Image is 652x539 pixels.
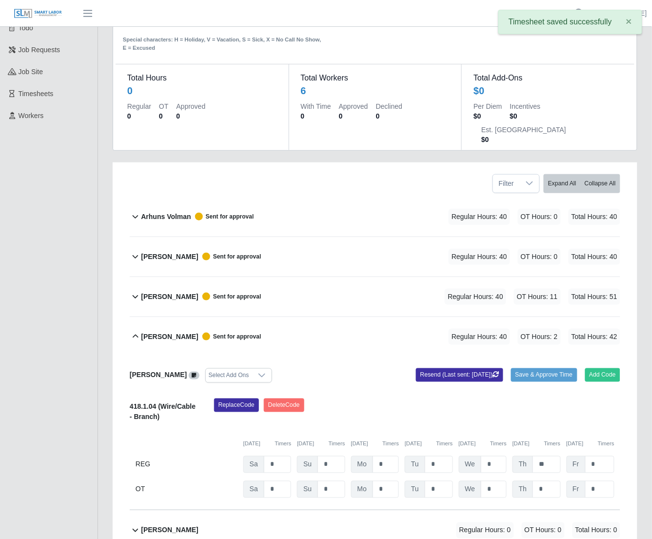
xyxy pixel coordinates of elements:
[297,440,345,448] div: [DATE]
[339,101,368,111] dt: Approved
[19,90,54,98] span: Timesheets
[481,135,566,144] dd: $0
[474,72,623,84] dt: Total Add-Ons
[130,277,620,317] button: [PERSON_NAME] Sent for approval Regular Hours: 40 OT Hours: 11 Total Hours: 51
[405,440,453,448] div: [DATE]
[456,522,514,539] span: Regular Hours: 0
[382,440,399,448] button: Timers
[176,101,205,111] dt: Approved
[301,84,306,98] div: 6
[191,213,254,220] span: Sent for approval
[493,175,520,193] span: Filter
[449,249,510,265] span: Regular Hours: 40
[141,525,198,536] b: [PERSON_NAME]
[567,440,614,448] div: [DATE]
[176,111,205,121] dd: 0
[513,481,533,498] span: Th
[243,456,264,473] span: Sa
[141,332,198,342] b: [PERSON_NAME]
[130,403,196,421] b: 418.1.04 (Wire/Cable - Branch)
[518,329,561,345] span: OT Hours: 2
[569,209,620,225] span: Total Hours: 40
[301,72,450,84] dt: Total Workers
[141,252,198,262] b: [PERSON_NAME]
[127,84,133,98] div: 0
[19,112,44,120] span: Workers
[449,209,510,225] span: Regular Hours: 40
[275,440,292,448] button: Timers
[339,111,368,121] dd: 0
[569,289,620,305] span: Total Hours: 51
[189,371,199,379] a: View/Edit Notes
[514,289,561,305] span: OT Hours: 11
[351,481,373,498] span: Mo
[130,371,187,379] b: [PERSON_NAME]
[567,456,586,473] span: Fr
[141,212,191,222] b: Arhuns Volman
[544,440,561,448] button: Timers
[511,368,577,382] button: Save & Approve Time
[567,481,586,498] span: Fr
[513,440,560,448] div: [DATE]
[297,456,318,473] span: Su
[301,111,331,121] dd: 0
[626,16,632,27] span: ×
[123,28,324,52] div: Special characters: H = Holiday, V = Vacation, S = Sick, X = No Call No Show, E = Excused
[376,111,402,121] dd: 0
[159,111,168,121] dd: 0
[459,456,482,473] span: We
[481,125,566,135] dt: Est. [GEOGRAPHIC_DATA]
[297,481,318,498] span: Su
[351,440,399,448] div: [DATE]
[136,456,237,473] div: REG
[580,174,620,193] button: Collapse All
[127,101,151,111] dt: Regular
[510,101,541,111] dt: Incentives
[206,369,252,382] div: Select Add Ons
[518,209,561,225] span: OT Hours: 0
[198,293,261,300] span: Sent for approval
[522,522,565,539] span: OT Hours: 0
[459,440,507,448] div: [DATE]
[591,8,647,19] a: [PERSON_NAME]
[490,440,507,448] button: Timers
[513,456,533,473] span: Th
[436,440,453,448] button: Timers
[243,481,264,498] span: Sa
[264,399,304,412] button: DeleteCode
[474,84,484,98] div: $0
[518,249,561,265] span: OT Hours: 0
[19,24,33,32] span: Todo
[130,317,620,357] button: [PERSON_NAME] Sent for approval Regular Hours: 40 OT Hours: 2 Total Hours: 42
[544,174,581,193] button: Expand All
[416,368,503,382] button: Resend (Last sent: [DATE])
[141,292,198,302] b: [PERSON_NAME]
[459,481,482,498] span: We
[405,456,425,473] span: Tu
[585,368,621,382] button: Add Code
[214,399,259,412] button: ReplaceCode
[445,289,506,305] span: Regular Hours: 40
[127,72,277,84] dt: Total Hours
[351,456,373,473] span: Mo
[159,101,168,111] dt: OT
[510,111,541,121] dd: $0
[498,10,642,34] div: Timesheet saved successfully
[136,481,237,498] div: OT
[544,174,620,193] div: bulk actions
[130,197,620,237] button: Arhuns Volman Sent for approval Regular Hours: 40 OT Hours: 0 Total Hours: 40
[569,249,620,265] span: Total Hours: 40
[376,101,402,111] dt: Declined
[573,522,620,539] span: Total Hours: 0
[301,101,331,111] dt: With Time
[243,440,291,448] div: [DATE]
[14,8,62,19] img: SLM Logo
[198,253,261,260] span: Sent for approval
[329,440,345,448] button: Timers
[19,68,43,76] span: job site
[598,440,614,448] button: Timers
[405,481,425,498] span: Tu
[449,329,510,345] span: Regular Hours: 40
[474,101,502,111] dt: Per Diem
[198,333,261,340] span: Sent for approval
